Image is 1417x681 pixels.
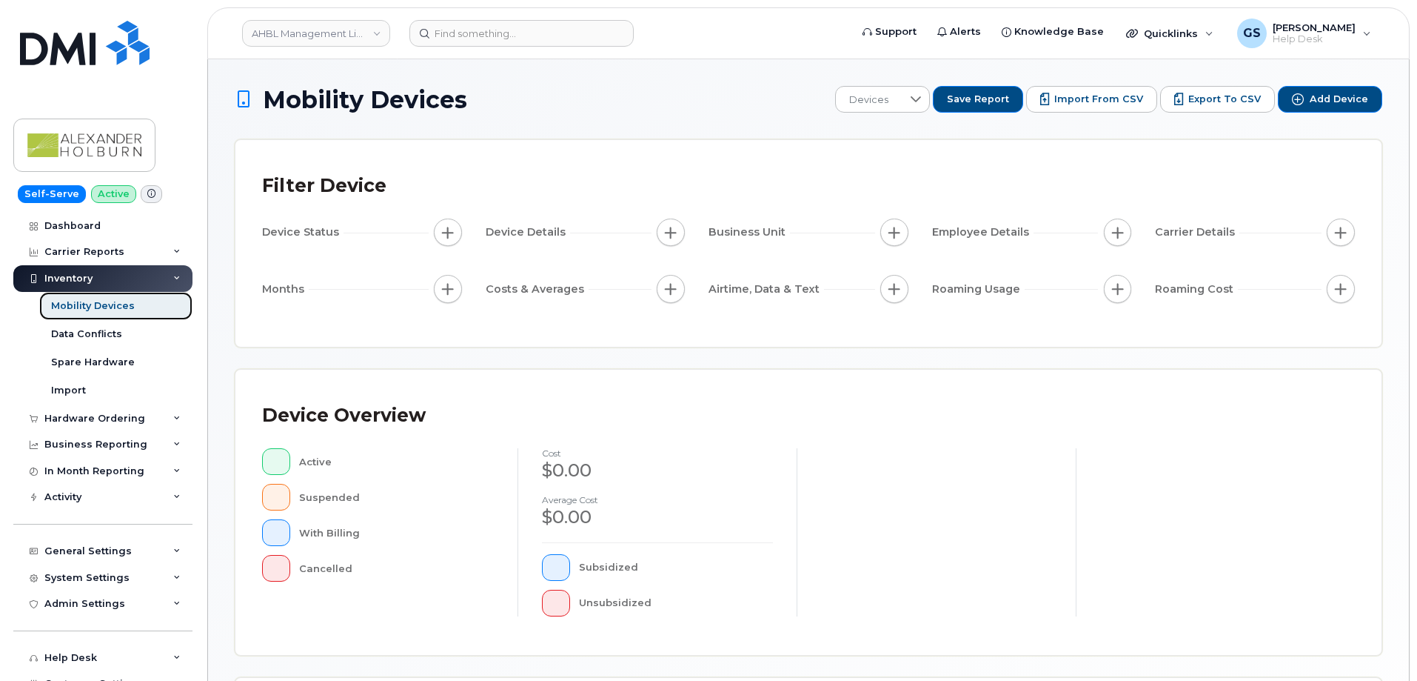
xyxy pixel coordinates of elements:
div: $0.00 [542,505,773,530]
div: Device Overview [262,396,426,435]
div: Filter Device [262,167,386,205]
span: Device Details [486,225,570,240]
span: Import from CSV [1054,93,1143,106]
div: Cancelled [299,555,495,582]
div: Active [299,448,495,475]
span: Devices [836,87,902,113]
div: $0.00 [542,458,773,483]
h4: Average cost [542,495,773,505]
span: Device Status [262,225,344,240]
span: Costs & Averages [486,282,589,297]
button: Save Report [933,86,1023,113]
div: Suspended [299,484,495,511]
span: Mobility Devices [263,87,467,113]
span: Employee Details [932,225,1034,240]
div: Subsidized [579,554,774,581]
div: Unsubsidized [579,590,774,617]
h4: cost [542,448,773,458]
span: Airtime, Data & Text [708,282,824,297]
span: Roaming Cost [1155,282,1238,297]
span: Save Report [947,93,1009,106]
span: Months [262,282,309,297]
span: Carrier Details [1155,225,1239,240]
button: Export to CSV [1160,86,1275,113]
span: Roaming Usage [932,282,1025,297]
span: Export to CSV [1188,93,1261,106]
div: With Billing [299,519,495,546]
span: Business Unit [708,225,790,240]
button: Add Device [1278,86,1382,113]
button: Import from CSV [1026,86,1157,113]
span: Add Device [1310,93,1368,106]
